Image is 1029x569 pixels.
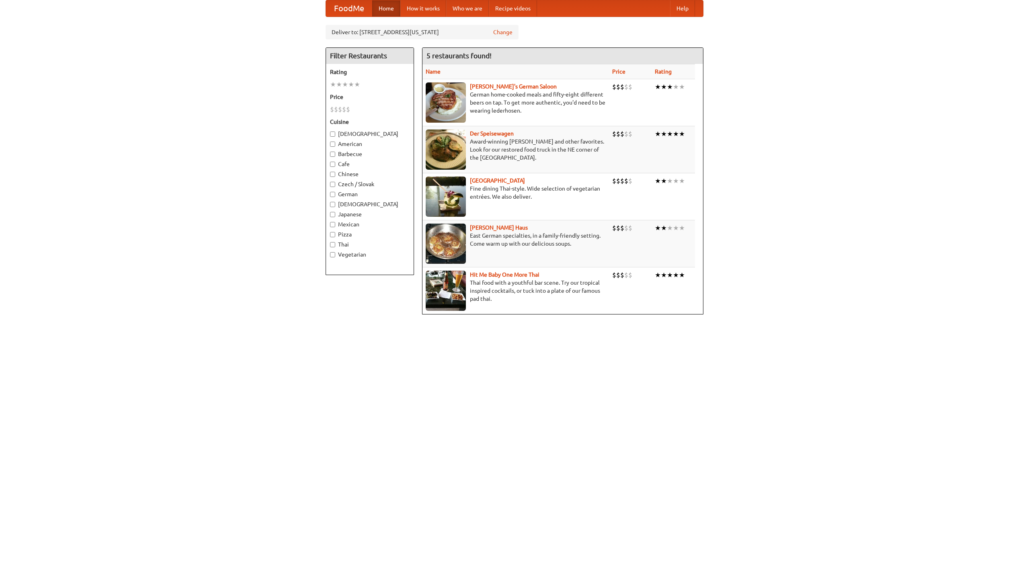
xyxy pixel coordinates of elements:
label: [DEMOGRAPHIC_DATA] [330,200,410,208]
input: Mexican [330,222,335,227]
li: $ [330,105,334,114]
li: $ [346,105,350,114]
label: Barbecue [330,150,410,158]
a: Change [493,28,512,36]
input: Czech / Slovak [330,182,335,187]
li: $ [342,105,346,114]
li: ★ [673,271,679,279]
input: Vegetarian [330,252,335,257]
label: German [330,190,410,198]
a: Der Speisewagen [470,130,514,137]
label: Thai [330,240,410,249]
img: satay.jpg [426,177,466,217]
li: $ [620,177,624,185]
label: Vegetarian [330,251,410,259]
li: $ [624,271,628,279]
li: $ [624,224,628,232]
a: Name [426,68,441,75]
li: $ [612,177,616,185]
li: $ [338,105,342,114]
li: $ [616,271,620,279]
li: $ [620,129,624,138]
input: German [330,192,335,197]
li: ★ [354,80,360,89]
input: Cafe [330,162,335,167]
li: ★ [655,82,661,91]
b: [PERSON_NAME]'s German Saloon [470,83,557,90]
ng-pluralize: 5 restaurants found! [426,52,492,60]
li: $ [616,82,620,91]
li: ★ [661,224,667,232]
li: ★ [679,129,685,138]
li: ★ [679,177,685,185]
li: ★ [667,224,673,232]
li: $ [620,271,624,279]
li: $ [616,129,620,138]
div: Deliver to: [STREET_ADDRESS][US_STATE] [326,25,519,39]
label: Pizza [330,230,410,238]
li: $ [616,177,620,185]
input: Barbecue [330,152,335,157]
p: German home-cooked meals and fifty-eight different beers on tap. To get more authentic, you'd nee... [426,90,606,115]
li: ★ [655,271,661,279]
li: $ [620,82,624,91]
li: $ [628,82,632,91]
p: Award-winning [PERSON_NAME] and other favorites. Look for our restored food truck in the NE corne... [426,138,606,162]
li: $ [612,271,616,279]
li: ★ [348,80,354,89]
li: $ [612,129,616,138]
li: ★ [661,177,667,185]
li: ★ [679,224,685,232]
li: ★ [655,129,661,138]
li: ★ [679,271,685,279]
li: ★ [673,224,679,232]
li: ★ [667,177,673,185]
a: [GEOGRAPHIC_DATA] [470,177,525,184]
li: ★ [667,82,673,91]
li: $ [612,82,616,91]
label: Mexican [330,220,410,228]
h5: Price [330,93,410,101]
a: FoodMe [326,0,372,16]
a: How it works [400,0,446,16]
label: American [330,140,410,148]
li: $ [628,177,632,185]
h5: Cuisine [330,118,410,126]
label: [DEMOGRAPHIC_DATA] [330,130,410,138]
p: Fine dining Thai-style. Wide selection of vegetarian entrées. We also deliver. [426,185,606,201]
li: $ [620,224,624,232]
li: ★ [679,82,685,91]
li: ★ [667,129,673,138]
label: Chinese [330,170,410,178]
li: ★ [673,82,679,91]
input: Japanese [330,212,335,217]
input: Chinese [330,172,335,177]
li: $ [624,129,628,138]
li: ★ [673,129,679,138]
a: Hit Me Baby One More Thai [470,271,539,278]
img: esthers.jpg [426,82,466,123]
li: ★ [673,177,679,185]
label: Japanese [330,210,410,218]
p: East German specialties, in a family-friendly setting. Come warm up with our delicious soups. [426,232,606,248]
input: Thai [330,242,335,247]
img: babythai.jpg [426,271,466,311]
a: Home [372,0,400,16]
a: [PERSON_NAME] Haus [470,224,528,231]
li: ★ [667,271,673,279]
img: speisewagen.jpg [426,129,466,170]
h4: Filter Restaurants [326,48,414,64]
li: ★ [655,224,661,232]
input: [DEMOGRAPHIC_DATA] [330,131,335,137]
li: $ [624,177,628,185]
li: $ [628,224,632,232]
li: ★ [336,80,342,89]
p: Thai food with a youthful bar scene. Try our tropical inspired cocktails, or tuck into a plate of... [426,279,606,303]
li: $ [616,224,620,232]
li: ★ [342,80,348,89]
label: Cafe [330,160,410,168]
